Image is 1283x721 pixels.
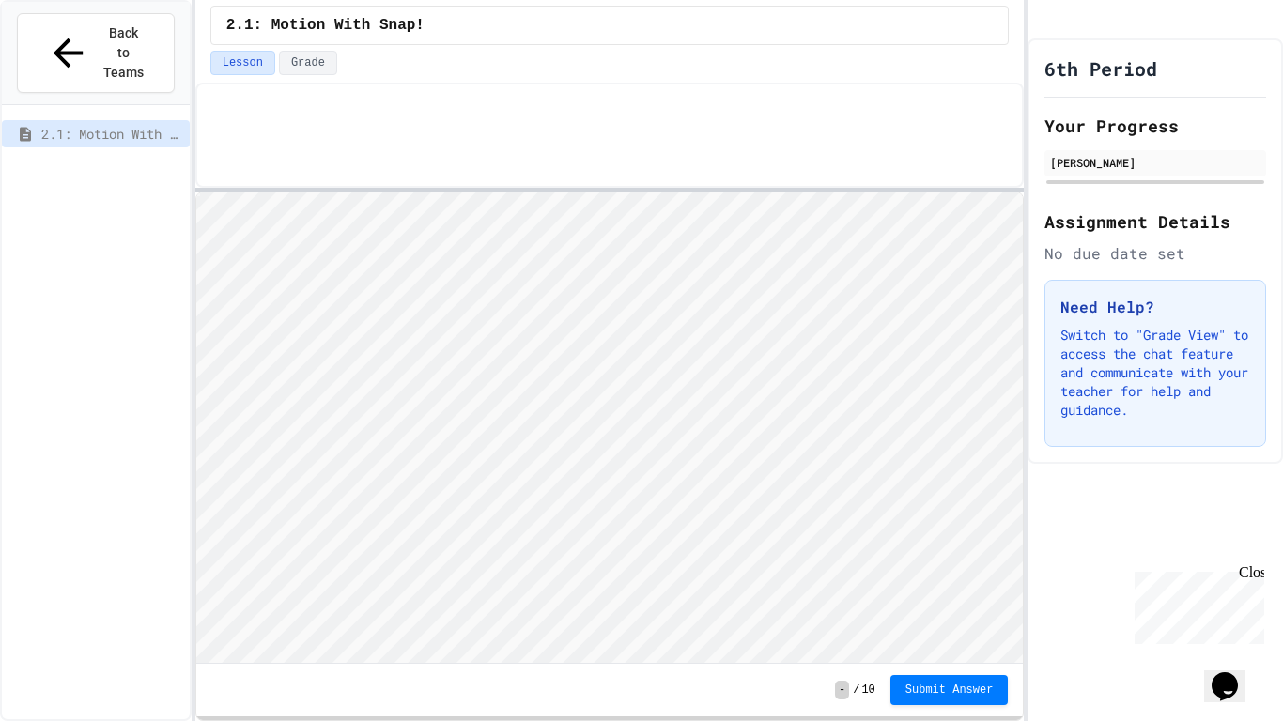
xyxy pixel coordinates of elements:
[1127,564,1264,644] iframe: chat widget
[1044,208,1266,235] h2: Assignment Details
[1050,154,1260,171] div: [PERSON_NAME]
[1044,55,1157,82] h1: 6th Period
[210,51,275,75] button: Lesson
[279,51,337,75] button: Grade
[17,13,175,93] button: Back to Teams
[101,23,146,83] span: Back to Teams
[1044,113,1266,139] h2: Your Progress
[1060,326,1250,420] p: Switch to "Grade View" to access the chat feature and communicate with your teacher for help and ...
[1044,242,1266,265] div: No due date set
[1060,296,1250,318] h3: Need Help?
[226,14,425,37] span: 2.1: Motion With Snap!
[41,124,182,144] span: 2.1: Motion With Snap!
[1204,646,1264,702] iframe: chat widget
[8,8,130,119] div: Chat with us now!Close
